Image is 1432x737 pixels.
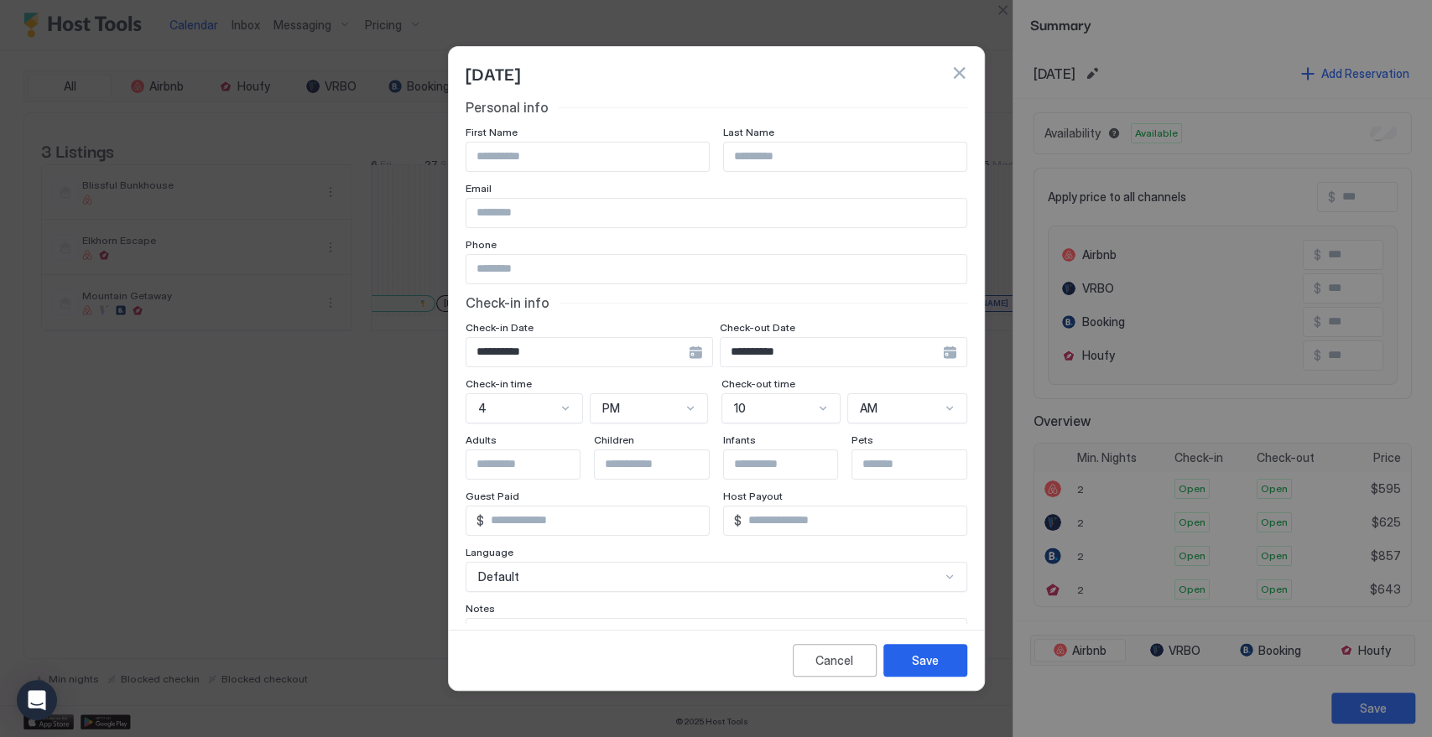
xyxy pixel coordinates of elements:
[883,644,967,677] button: Save
[793,644,877,677] button: Cancel
[466,602,495,615] span: Notes
[466,338,689,366] input: Input Field
[466,450,604,479] input: Input Field
[17,680,57,720] div: Open Intercom Messenger
[478,401,487,416] span: 4
[466,377,532,390] span: Check-in time
[466,546,513,558] span: Language
[466,294,549,311] span: Check-in info
[602,401,620,416] span: PM
[466,199,966,227] input: Input Field
[723,433,756,446] span: Infants
[466,238,497,251] span: Phone
[721,377,795,390] span: Check-out time
[466,321,534,334] span: Check-in Date
[852,450,990,479] input: Input Field
[724,450,862,479] input: Input Field
[476,513,484,528] span: $
[595,450,732,479] input: Input Field
[851,433,873,446] span: Pets
[466,490,519,502] span: Guest Paid
[466,182,492,195] span: Email
[815,651,853,669] div: Cancel
[734,513,742,528] span: $
[466,143,709,171] input: Input Field
[720,321,795,334] span: Check-out Date
[594,433,634,446] span: Children
[912,651,939,669] div: Save
[484,506,709,535] input: Input Field
[466,60,520,86] span: [DATE]
[734,401,746,416] span: 10
[466,255,966,283] input: Input Field
[466,619,966,701] textarea: Input Field
[478,569,519,584] span: Default
[466,433,497,446] span: Adults
[721,338,943,366] input: Input Field
[466,126,518,138] span: First Name
[723,490,783,502] span: Host Payout
[742,506,966,535] input: Input Field
[860,401,877,416] span: AM
[724,143,966,171] input: Input Field
[466,99,549,116] span: Personal info
[723,126,774,138] span: Last Name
